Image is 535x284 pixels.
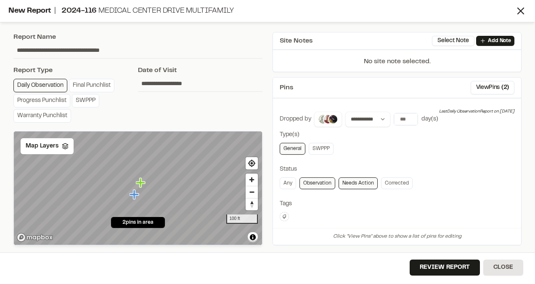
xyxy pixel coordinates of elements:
a: Observation [299,177,335,189]
span: Medical Center Drive Multifamily [98,8,233,14]
canvas: Map [14,131,262,246]
button: Select Note [432,36,474,46]
div: Status [280,165,514,174]
div: Type(s) [280,130,514,139]
button: Zoom in [246,174,258,186]
div: Report Name [13,32,262,42]
a: General [280,143,305,155]
div: day(s) [421,115,438,124]
div: Date of Visit [138,65,262,75]
div: Last Daily Observation Report on [DATE] [439,108,514,115]
div: Tags [280,199,514,209]
button: Find my location [246,157,258,169]
div: Report Type [13,65,138,75]
button: ViewPins (2) [471,81,514,94]
button: Zoom out [246,186,258,198]
img: Victor Gaucin [328,114,338,124]
button: Review Report [410,260,480,276]
div: Map marker [136,177,147,188]
p: No site note selected. [273,56,521,72]
span: ( 2 ) [501,83,509,92]
div: New Report [8,5,515,17]
button: Reset bearing to north [246,198,258,210]
div: Map marker [130,189,140,200]
button: Matthew Kirkendall, Jason Luttrell, Victor Gaucin [314,112,342,127]
img: Jason Luttrell [323,114,333,124]
a: SWPPP [72,94,99,107]
a: Needs Action [339,177,378,189]
p: Add Note [488,37,511,45]
div: 100 ft [226,214,258,224]
span: Site Notes [280,36,313,46]
img: Matthew Kirkendall [318,114,328,124]
a: Any [280,177,296,189]
span: 2024-116 [61,8,97,14]
div: Click "View Pins" above to show a list of pins for editing [273,228,521,245]
button: Close [483,260,523,276]
button: Edit Tags [280,212,289,221]
a: Corrected [381,177,413,189]
a: SWPPP [309,143,334,155]
a: Final Punchlist [69,79,114,92]
div: Dropped by [280,115,311,124]
button: Toggle attribution [248,232,258,242]
span: Pins [280,83,293,93]
span: 2 pins in area [122,219,154,226]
